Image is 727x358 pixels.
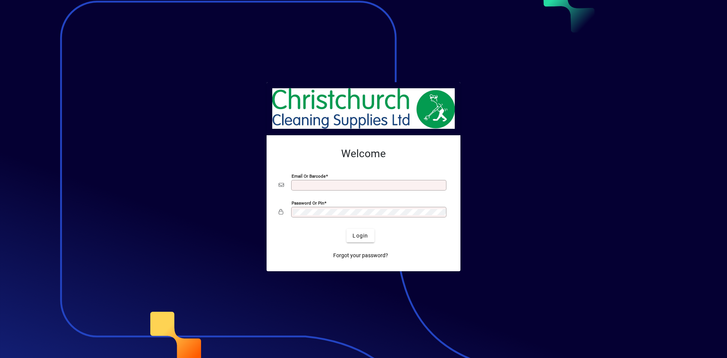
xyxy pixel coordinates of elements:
[292,200,324,206] mat-label: Password or Pin
[333,252,388,260] span: Forgot your password?
[279,147,448,160] h2: Welcome
[346,229,374,242] button: Login
[353,232,368,240] span: Login
[292,174,326,179] mat-label: Email or Barcode
[330,249,391,262] a: Forgot your password?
